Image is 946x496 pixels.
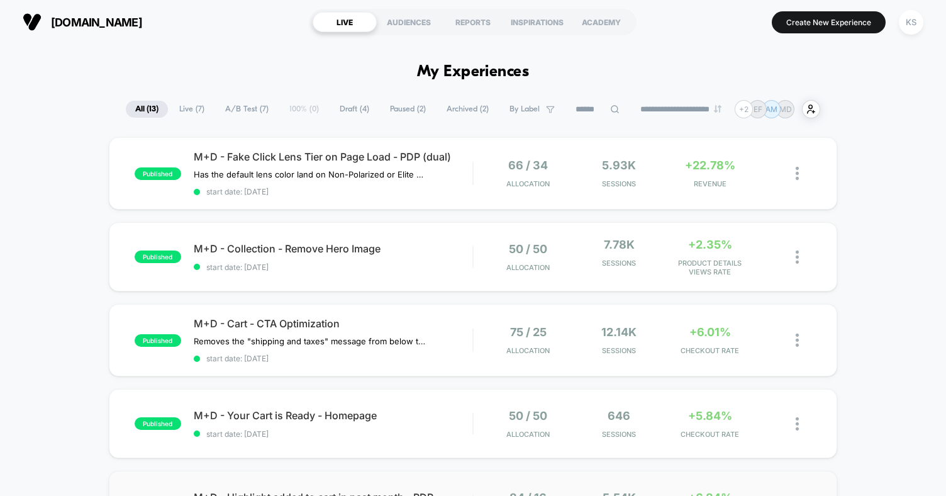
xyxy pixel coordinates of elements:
[688,409,732,422] span: +5.84%
[604,238,635,251] span: 7.78k
[508,159,548,172] span: 66 / 34
[509,104,540,114] span: By Label
[602,159,636,172] span: 5.93k
[688,238,732,251] span: +2.35%
[796,334,799,347] img: close
[765,104,777,114] p: AM
[441,12,505,32] div: REPORTS
[608,409,630,422] span: 646
[779,104,792,114] p: MD
[601,325,637,339] span: 12.14k
[509,409,547,422] span: 50 / 50
[194,409,472,422] span: M+D - Your Cart is Ready - Homepage
[135,334,181,347] span: published
[667,259,752,276] span: PRODUCT DETAILS VIEWS RATE
[667,430,752,439] span: CHECKOUT RATE
[577,259,661,268] span: Sessions
[796,417,799,431] img: close
[194,262,472,272] span: start date: [DATE]
[772,11,886,33] button: Create New Experience
[19,12,146,32] button: [DOMAIN_NAME]
[506,179,550,188] span: Allocation
[895,9,927,35] button: KS
[194,187,472,196] span: start date: [DATE]
[667,179,752,188] span: REVENUE
[569,12,633,32] div: ACADEMY
[796,251,799,264] img: close
[506,346,550,355] span: Allocation
[506,430,550,439] span: Allocation
[714,105,721,113] img: end
[216,101,278,118] span: A/B Test ( 7 )
[506,263,550,272] span: Allocation
[194,336,427,346] span: Removes the "shipping and taxes" message from below the CTA and replaces it with message about re...
[505,12,569,32] div: INSPIRATIONS
[126,101,168,118] span: All ( 13 )
[330,101,379,118] span: Draft ( 4 )
[667,346,752,355] span: CHECKOUT RATE
[577,346,661,355] span: Sessions
[689,325,731,339] span: +6.01%
[194,317,472,330] span: M+D - Cart - CTA Optimization
[313,12,377,32] div: LIVE
[51,16,142,29] span: [DOMAIN_NAME]
[135,167,181,180] span: published
[381,101,435,118] span: Paused ( 2 )
[796,167,799,180] img: close
[194,354,472,363] span: start date: [DATE]
[194,150,472,163] span: M+D - Fake Click Lens Tier on Page Load - PDP (dual)
[135,417,181,430] span: published
[754,104,762,114] p: EF
[577,179,661,188] span: Sessions
[685,159,735,172] span: +22.78%
[194,429,472,439] span: start date: [DATE]
[194,242,472,255] span: M+D - Collection - Remove Hero Image
[510,325,547,339] span: 75 / 25
[437,101,498,118] span: Archived ( 2 )
[509,242,547,256] span: 50 / 50
[899,10,923,35] div: KS
[417,63,530,81] h1: My Experiences
[194,169,427,179] span: Has the default lens color land on Non-Polarized or Elite Polarized to see if that performs bette...
[23,13,42,31] img: Visually logo
[735,100,753,118] div: + 2
[135,251,181,263] span: published
[377,12,441,32] div: AUDIENCES
[170,101,214,118] span: Live ( 7 )
[577,430,661,439] span: Sessions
